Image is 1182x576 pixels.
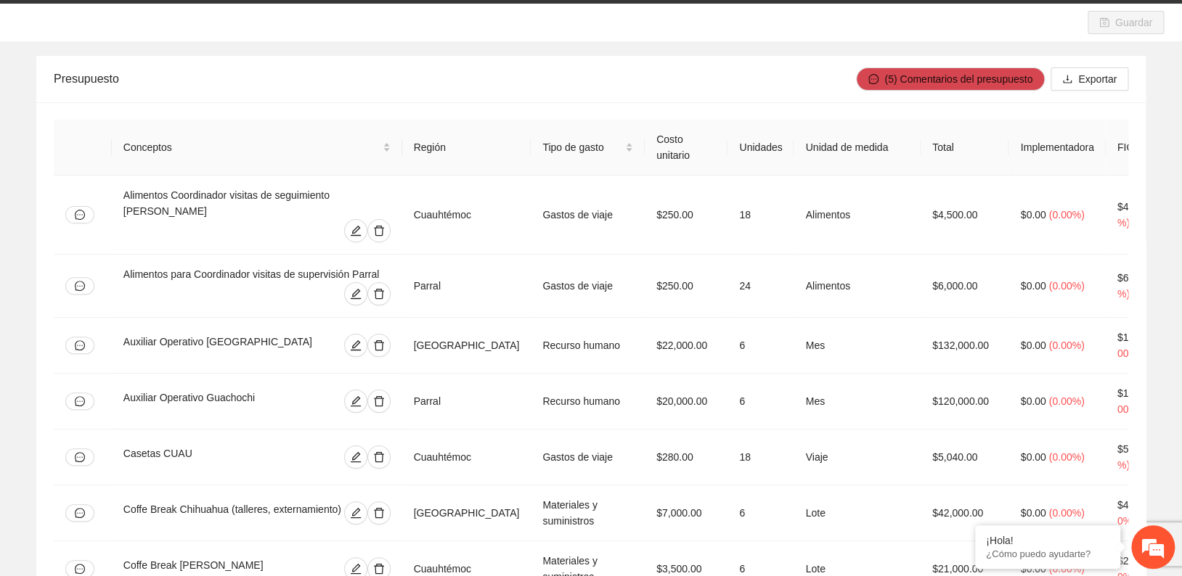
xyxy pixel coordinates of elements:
[1117,443,1162,455] span: $5,040.00
[345,340,367,351] span: edit
[727,485,794,541] td: 6
[921,374,1009,429] td: $120,000.00
[1048,209,1084,221] span: ( 0.00% )
[402,255,531,318] td: Parral
[367,445,391,469] button: delete
[402,374,531,429] td: Parral
[727,255,794,318] td: 24
[921,176,1009,255] td: $4,500.00
[367,282,391,305] button: delete
[884,71,1032,87] span: (5) Comentarios del presupuesto
[123,501,343,524] div: Coffe Break Chihuahua (talleres, externamiento)
[921,255,1009,318] td: $6,000.00
[868,74,879,86] span: message
[368,451,390,463] span: delete
[402,176,531,255] td: Cuauhtémoc
[75,564,85,574] span: message
[368,340,390,351] span: delete
[921,120,1009,176] th: Total
[921,485,1009,541] td: $42,000.00
[344,390,367,413] button: edit
[1078,71,1117,87] span: Exportar
[531,374,645,429] td: Recurso humano
[84,194,200,340] span: Estamos en línea.
[123,390,300,413] div: Auxiliar Operativo Guachochi
[645,120,727,176] th: Costo unitario
[123,445,268,469] div: Casetas CUAU
[1048,563,1084,575] span: ( 0.00% )
[368,563,390,575] span: delete
[123,139,380,155] span: Conceptos
[1020,395,1046,407] span: $0.00
[123,187,391,219] div: Alimentos Coordinador visitas de seguimiento [PERSON_NAME]
[727,120,794,176] th: Unidades
[794,429,920,485] td: Viaje
[344,219,367,242] button: edit
[794,255,920,318] td: Alimentos
[65,206,94,223] button: message
[367,334,391,357] button: delete
[75,340,85,350] span: message
[921,318,1009,374] td: $132,000.00
[367,219,391,242] button: delete
[1020,563,1046,575] span: $0.00
[1117,499,1168,511] span: $42,000.00
[368,507,390,519] span: delete
[1062,74,1072,86] span: download
[65,392,94,410] button: message
[76,74,244,93] div: Chatee con nosotros ahora
[794,120,920,176] th: Unidad de medida
[794,374,920,429] td: Mes
[345,288,367,300] span: edit
[1020,280,1046,292] span: $0.00
[344,334,367,357] button: edit
[123,266,391,282] div: Alimentos para Coordinador visitas de supervisión Parral
[75,396,85,406] span: message
[402,429,531,485] td: Cuauhtémoc
[1048,451,1084,463] span: ( 0.00% )
[345,563,367,575] span: edit
[1048,280,1084,292] span: ( 0.00% )
[402,120,531,176] th: Región
[1048,507,1084,519] span: ( 0.00% )
[645,176,727,255] td: $250.00
[344,501,367,524] button: edit
[402,318,531,374] td: [GEOGRAPHIC_DATA]
[645,255,727,318] td: $250.00
[238,7,273,42] div: Minimizar ventana de chat en vivo
[368,395,390,407] span: delete
[367,501,391,524] button: delete
[344,445,367,469] button: edit
[1117,272,1162,284] span: $6,000.00
[1020,451,1046,463] span: $0.00
[727,176,794,255] td: 18
[7,396,277,447] textarea: Escriba su mensaje y pulse “Intro”
[531,176,645,255] td: Gastos de viaje
[727,374,794,429] td: 6
[65,277,94,295] button: message
[794,176,920,255] td: Alimentos
[75,508,85,518] span: message
[542,139,622,155] span: Tipo de gasto
[531,485,645,541] td: Materiales y suministros
[402,485,531,541] td: [GEOGRAPHIC_DATA]
[921,429,1009,485] td: $5,040.00
[345,451,367,463] span: edit
[1048,395,1084,407] span: ( 0.00% )
[1020,507,1046,519] span: $0.00
[54,58,856,99] div: Presupuesto
[1051,67,1128,91] button: downloadExportar
[645,318,727,374] td: $22,000.00
[75,210,85,220] span: message
[986,548,1109,559] p: ¿Cómo puedo ayudarte?
[1117,387,1174,399] span: $120,000.00
[65,448,94,466] button: message
[794,485,920,541] td: Lote
[531,255,645,318] td: Gastos de viaje
[856,67,1045,91] button: message(5) Comentarios del presupuesto
[75,281,85,291] span: message
[367,390,391,413] button: delete
[345,507,367,519] span: edit
[645,485,727,541] td: $7,000.00
[531,318,645,374] td: Recurso humano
